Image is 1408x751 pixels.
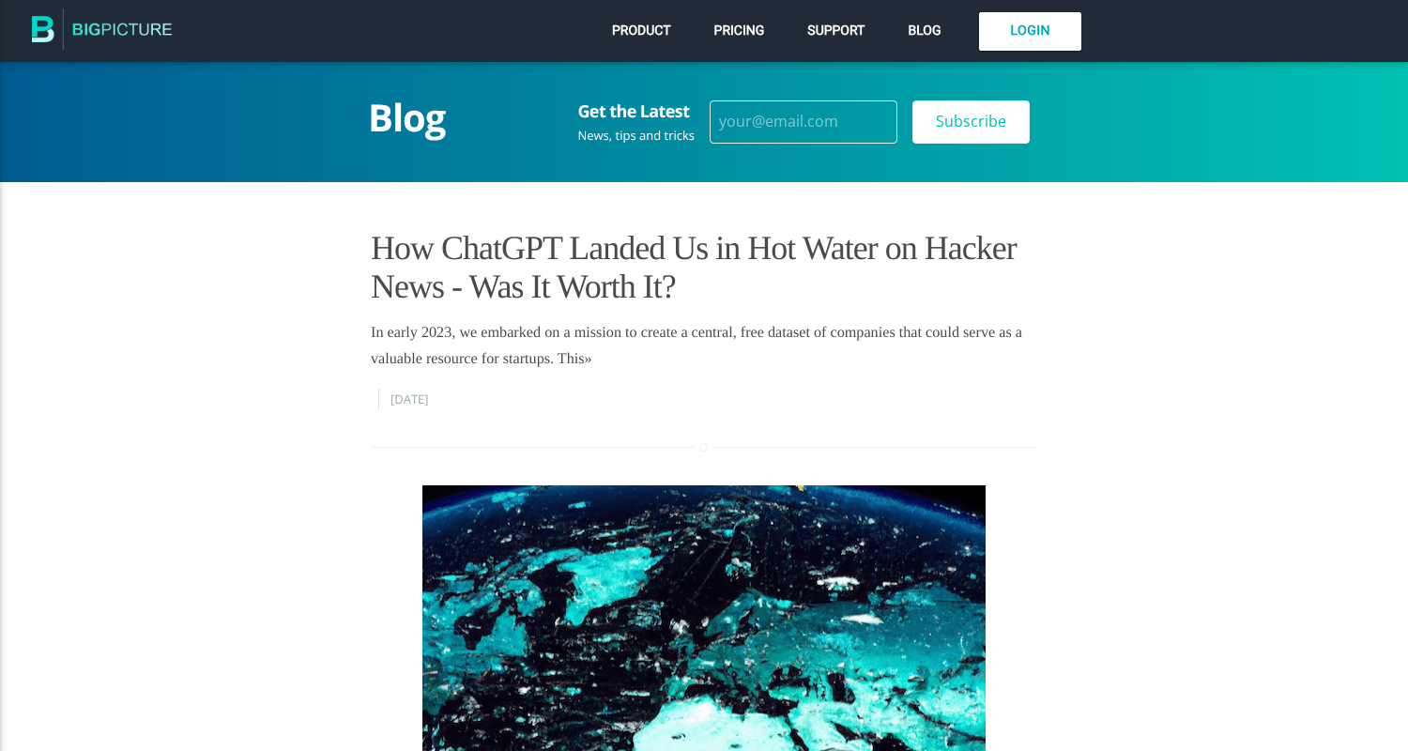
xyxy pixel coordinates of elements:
time: [DATE] [378,389,429,409]
span: Product [612,23,671,38]
img: The BigPicture.io Blog [32,8,173,55]
input: Subscribe [912,100,1030,144]
span: Pricing [714,23,765,38]
a: Product [607,19,676,43]
a: In early 2023, we embarked on a mission to create a central, free dataset of companies that could... [371,324,1022,367]
h3: Get the Latest [577,102,695,122]
a: Blog [368,91,445,143]
a: How ChatGPT Landed Us in Hot Water on Hacker News - Was It Worth It? [371,229,1017,305]
a: Login [979,12,1081,51]
input: your@email.com [710,100,897,144]
a: Pricing [710,19,770,43]
span: » [585,350,592,367]
a: Support [803,19,869,43]
div: News, tips and tricks [577,130,695,142]
a: Blog [903,19,945,43]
